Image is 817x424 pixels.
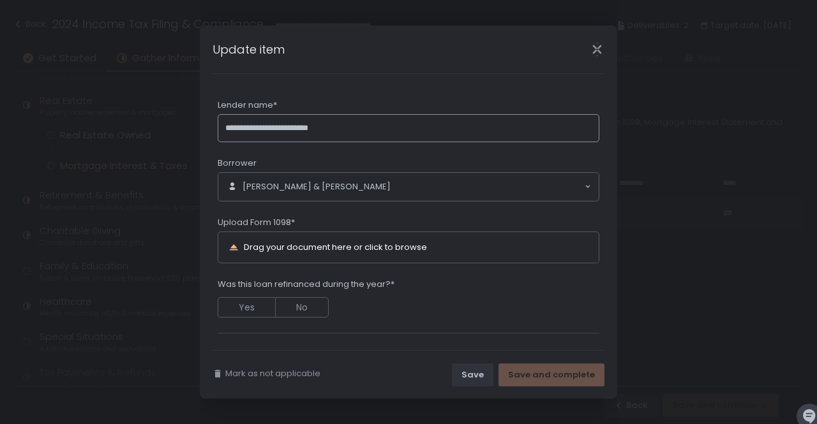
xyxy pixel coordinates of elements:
[452,363,493,386] button: Save
[243,181,391,193] span: [PERSON_NAME] & [PERSON_NAME]
[225,368,320,379] span: Mark as not applicable
[213,368,320,379] button: Mark as not applicable
[213,41,285,58] h1: Update item
[391,180,583,193] input: Search for option
[461,369,484,381] div: Save
[218,217,295,228] span: Upload Form 1098*
[218,297,275,318] button: Yes
[275,297,329,318] button: No
[218,99,277,111] span: Lender name*
[218,279,394,290] span: Was this loan refinanced during the year?*
[232,349,376,360] span: Share any context or updates here
[218,173,599,201] div: Search for option
[218,157,257,169] span: Borrower
[244,243,427,251] div: Drag your document here or click to browse
[576,42,617,57] div: Close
